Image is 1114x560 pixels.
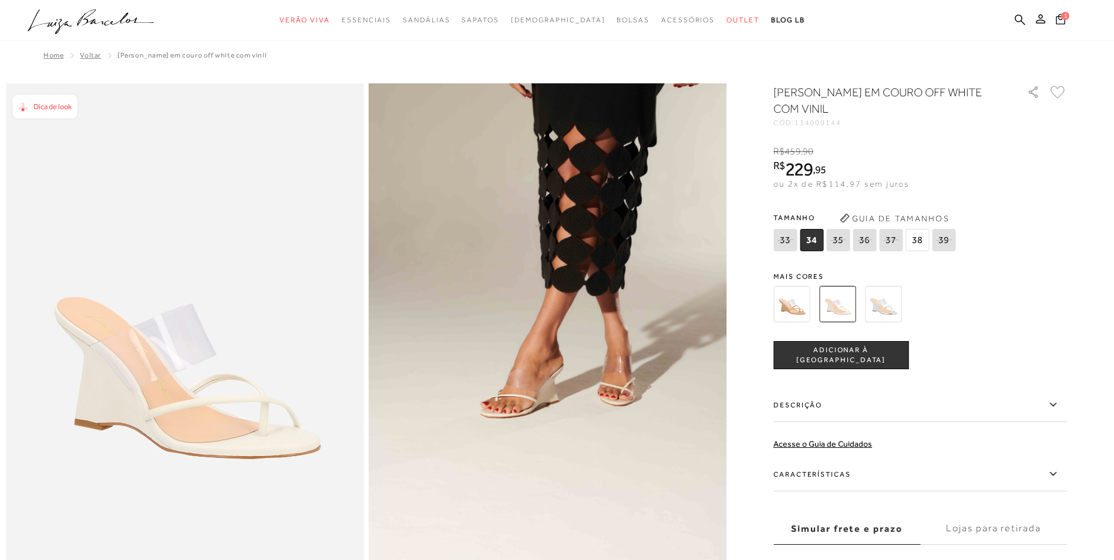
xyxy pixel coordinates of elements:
span: 37 [879,229,903,251]
span: 90 [803,146,813,157]
span: 33 [773,229,797,251]
a: Home [43,51,63,59]
a: categoryNavScreenReaderText [726,9,759,31]
label: Características [773,457,1067,491]
a: categoryNavScreenReaderText [661,9,715,31]
span: 134000144 [795,119,842,127]
h1: [PERSON_NAME] EM COURO OFF WHITE COM VINIL [773,84,994,117]
span: Outlet [726,16,759,24]
span: Essenciais [342,16,391,24]
span: [DEMOGRAPHIC_DATA] [511,16,605,24]
span: ou 2x de R$114,97 sem juros [773,179,909,188]
span: 34 [800,229,823,251]
button: Guia de Tamanhos [836,209,953,228]
span: BLOG LB [771,16,805,24]
span: Sapatos [462,16,499,24]
span: Tamanho [773,209,958,227]
span: Mais cores [773,273,1067,280]
a: categoryNavScreenReaderText [342,9,391,31]
span: 39 [932,229,955,251]
a: Acesse o Guia de Cuidados [773,439,872,448]
a: BLOG LB [771,9,805,31]
i: , [813,164,826,175]
span: 35 [826,229,850,251]
a: noSubCategoriesText [511,9,605,31]
a: categoryNavScreenReaderText [403,9,450,31]
img: SANDÁLIA MULE ANABELA EM COURO OFF WHITE COM VINIL [819,286,856,322]
a: Voltar [80,51,101,59]
label: Lojas para retirada [920,513,1067,545]
a: categoryNavScreenReaderText [617,9,649,31]
span: [PERSON_NAME] EM COURO OFF WHITE COM VINIL [117,51,267,59]
span: Sandálias [403,16,450,24]
div: CÓD: [773,119,1008,126]
button: ADICIONAR À [GEOGRAPHIC_DATA] [773,341,908,369]
span: Bolsas [617,16,649,24]
span: 38 [906,229,929,251]
span: Acessórios [661,16,715,24]
span: 36 [853,229,876,251]
img: SANDÁLIA MULE ANABELA EM COURO BEGE COM VINIL [773,286,810,322]
i: R$ [773,160,785,171]
span: ADICIONAR À [GEOGRAPHIC_DATA] [774,345,908,366]
span: 459 [785,146,800,157]
img: SANDÁLIA MULE ANABELA EM METALIZADO PRATA COM VINIL [865,286,901,322]
button: 1 [1052,13,1069,29]
a: categoryNavScreenReaderText [462,9,499,31]
span: Verão Viva [280,16,330,24]
i: R$ [773,146,785,157]
span: Dica de look [33,102,72,111]
span: 229 [785,158,813,180]
a: categoryNavScreenReaderText [280,9,330,31]
span: 1 [1061,12,1069,20]
label: Descrição [773,388,1067,422]
label: Simular frete e prazo [773,513,920,545]
span: 95 [815,163,826,176]
i: , [801,146,814,157]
